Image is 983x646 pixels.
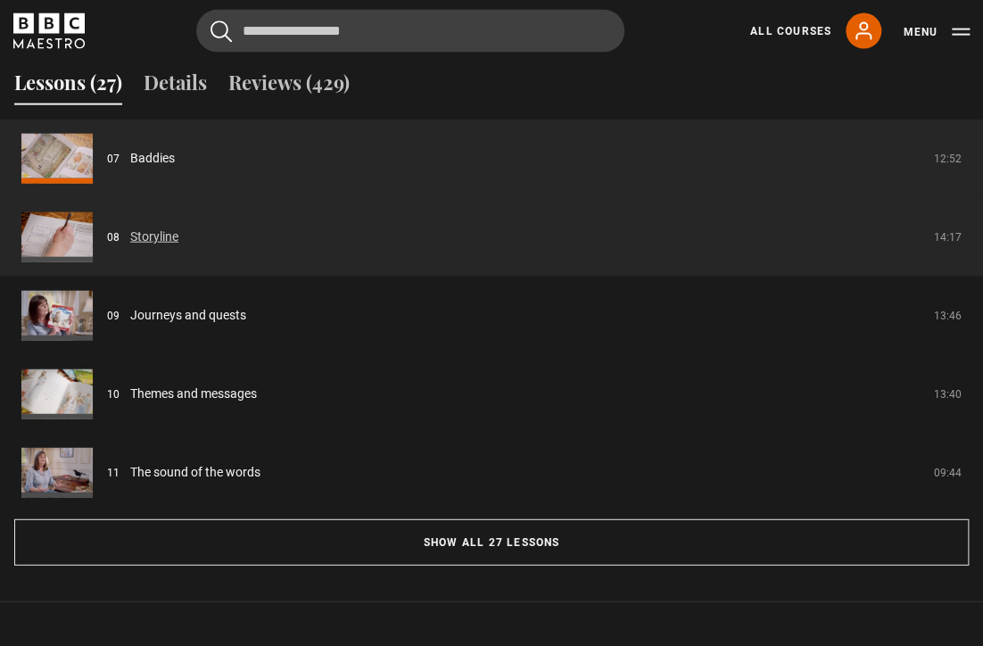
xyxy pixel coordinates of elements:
button: Show all 27 lessons [14,519,969,566]
a: Journeys and quests [130,306,246,325]
button: Submit the search query [211,21,232,43]
a: Storyline [130,228,178,246]
a: All Courses [750,23,831,39]
button: Lessons (27) [14,68,122,105]
a: Themes and messages [130,385,257,403]
a: Baddies [130,149,175,168]
button: Reviews (429) [228,68,350,105]
input: Search [196,10,624,53]
button: Toggle navigation [903,23,970,41]
a: The sound of the words [130,463,260,482]
svg: BBC Maestro [13,13,85,49]
button: Details [144,68,207,105]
